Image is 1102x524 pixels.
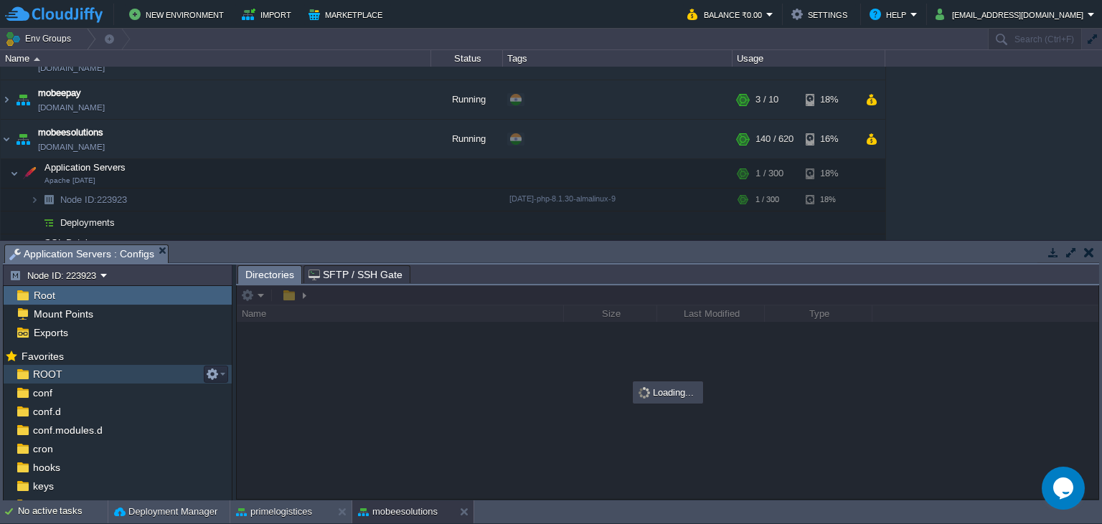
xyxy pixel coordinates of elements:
div: 1 / 300 [755,189,779,211]
a: modsecurity.d [30,498,98,511]
span: Apache [DATE] [44,176,95,185]
a: hooks [30,461,62,474]
div: No active tasks [18,500,108,523]
a: Node ID:223923 [59,194,129,206]
button: [EMAIL_ADDRESS][DOMAIN_NAME] [936,6,1088,23]
a: Exports [31,326,70,339]
div: 18% [806,189,852,211]
a: conf.d [30,405,63,418]
a: [DOMAIN_NAME] [38,100,105,115]
img: AMDAwAAAACH5BAEAAAAALAAAAAABAAEAAAICRAEAOw== [34,57,40,61]
img: AMDAwAAAACH5BAEAAAAALAAAAAABAAEAAAICRAEAOw== [13,120,33,158]
img: CloudJiffy [5,6,103,24]
button: Env Groups [5,29,76,49]
div: Usage [733,50,885,67]
img: AMDAwAAAACH5BAEAAAAALAAAAAABAAEAAAICRAEAOw== [1,80,12,119]
span: 223923 [59,194,129,206]
img: AMDAwAAAACH5BAEAAAAALAAAAAABAAEAAAICRAEAOw== [10,234,19,263]
img: AMDAwAAAACH5BAEAAAAALAAAAAABAAEAAAICRAEAOw== [39,211,59,234]
button: Node ID: 223923 [9,269,100,282]
button: New Environment [129,6,228,23]
a: Application ServersApache [DATE] [43,162,128,173]
img: AMDAwAAAACH5BAEAAAAALAAAAAABAAEAAAICRAEAOw== [1,120,12,158]
span: Directories [245,266,294,284]
div: Loading... [634,383,702,402]
div: Name [1,50,430,67]
a: keys [30,480,56,492]
span: [DATE]-php-8.1.30-almalinux-9 [509,194,616,203]
button: Balance ₹0.00 [687,6,766,23]
img: AMDAwAAAACH5BAEAAAAALAAAAAABAAEAAAICRAEAOw== [19,159,39,188]
a: Favorites [19,351,66,362]
img: AMDAwAAAACH5BAEAAAAALAAAAAABAAEAAAICRAEAOw== [39,189,59,211]
img: AMDAwAAAACH5BAEAAAAALAAAAAABAAEAAAICRAEAOw== [30,189,39,211]
a: mobeesolutions [38,125,103,140]
button: mobeesolutions [358,505,438,519]
a: cron [30,442,55,455]
span: Favorites [19,350,66,363]
span: Node ID: [60,194,97,205]
div: 1 / 300 [755,159,783,188]
div: Running [431,80,503,119]
a: Root [31,289,57,302]
div: 139 / 320 [755,234,793,263]
div: 16% [806,120,852,158]
span: Application Servers [43,161,128,173]
a: ROOT [30,368,65,381]
a: conf [30,386,55,399]
a: conf.modules.d [30,424,105,437]
img: AMDAwAAAACH5BAEAAAAALAAAAAABAAEAAAICRAEAOw== [13,80,33,119]
button: Settings [791,6,852,23]
a: SQL Databases [43,237,113,248]
button: primelogistices [236,505,312,519]
button: Import [242,6,296,23]
div: 18% [806,80,852,119]
button: Help [870,6,910,23]
img: AMDAwAAAACH5BAEAAAAALAAAAAABAAEAAAICRAEAOw== [19,234,39,263]
div: 15% [806,234,852,263]
span: SFTP / SSH Gate [309,266,402,283]
button: Deployment Manager [114,505,217,519]
div: 18% [806,159,852,188]
div: Status [432,50,502,67]
div: 3 / 10 [755,80,778,119]
div: Running [431,120,503,158]
span: Application Servers : Configs [9,245,154,263]
img: AMDAwAAAACH5BAEAAAAALAAAAAABAAEAAAICRAEAOw== [30,211,39,234]
button: Marketplace [309,6,387,23]
a: [DOMAIN_NAME] [38,140,105,154]
span: SQL Databases [43,237,113,249]
div: 140 / 620 [755,120,793,158]
a: Deployments [59,216,117,229]
div: Tags [504,50,732,67]
img: AMDAwAAAACH5BAEAAAAALAAAAAABAAEAAAICRAEAOw== [10,159,19,188]
a: [DOMAIN_NAME] [38,61,105,75]
a: Mount Points [31,308,95,320]
iframe: chat widget [1042,467,1088,510]
a: mobeepay [38,86,81,100]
